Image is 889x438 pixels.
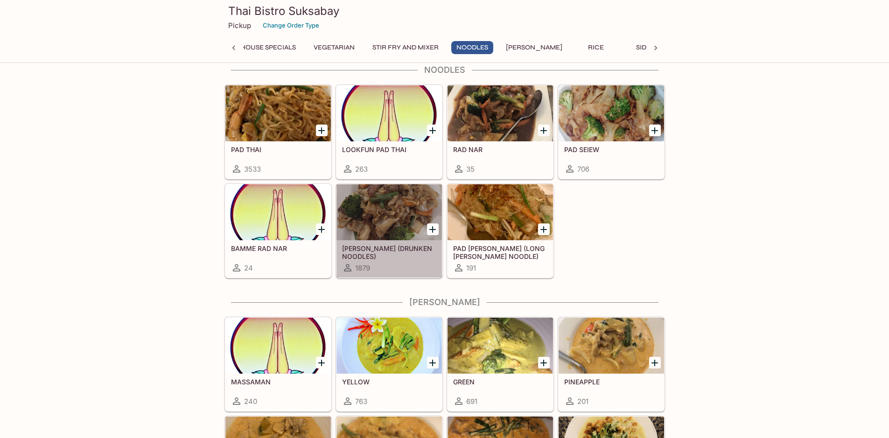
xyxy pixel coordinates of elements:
[342,146,436,153] h5: LOOKFUN PAD THAI
[231,146,325,153] h5: PAD THAI
[427,223,439,235] button: Add KEE MAO (DRUNKEN NOODLES)
[538,223,550,235] button: Add PAD WOON SEN (LONG RICE NOODLE)
[447,184,553,278] a: PAD [PERSON_NAME] (LONG [PERSON_NAME] NOODLE)191
[427,125,439,136] button: Add LOOKFUN PAD THAI
[451,41,493,54] button: Noodles
[224,65,665,75] h4: Noodles
[453,146,547,153] h5: RAD NAR
[564,146,658,153] h5: PAD SEIEW
[197,41,301,54] button: Seafood & House Specials
[355,264,370,272] span: 1879
[228,21,251,30] p: Pickup
[564,378,658,386] h5: PINEAPPLE
[244,264,253,272] span: 24
[225,85,331,179] a: PAD THAI3533
[367,41,444,54] button: Stir Fry and Mixer
[559,85,664,141] div: PAD SEIEW
[649,125,661,136] button: Add PAD SEIEW
[575,41,617,54] button: Rice
[316,125,328,136] button: Add PAD THAI
[448,318,553,374] div: GREEN
[336,85,442,141] div: LOOKFUN PAD THAI
[466,165,475,174] span: 35
[244,397,257,406] span: 240
[259,18,323,33] button: Change Order Type
[225,184,331,240] div: BAMME RAD NAR
[316,223,328,235] button: Add BAMME RAD NAR
[225,318,331,374] div: MASSAMAN
[427,357,439,368] button: Add YELLOW
[466,264,476,272] span: 191
[538,357,550,368] button: Add GREEN
[225,85,331,141] div: PAD THAI
[336,184,442,240] div: KEE MAO (DRUNKEN NOODLES)
[224,297,665,307] h4: [PERSON_NAME]
[447,85,553,179] a: RAD NAR35
[228,4,661,18] h3: Thai Bistro Suksabay
[231,378,325,386] h5: MASSAMAN
[342,244,436,260] h5: [PERSON_NAME] (DRUNKEN NOODLES)
[355,397,367,406] span: 763
[342,378,436,386] h5: YELLOW
[448,184,553,240] div: PAD WOON SEN (LONG RICE NOODLE)
[577,397,588,406] span: 201
[538,125,550,136] button: Add RAD NAR
[559,318,664,374] div: PINEAPPLE
[453,244,547,260] h5: PAD [PERSON_NAME] (LONG [PERSON_NAME] NOODLE)
[558,85,665,179] a: PAD SEIEW706
[225,184,331,278] a: BAMME RAD NAR24
[355,165,368,174] span: 263
[336,85,442,179] a: LOOKFUN PAD THAI263
[225,317,331,411] a: MASSAMAN240
[649,357,661,368] button: Add PINEAPPLE
[447,317,553,411] a: GREEN691
[577,165,589,174] span: 706
[501,41,567,54] button: [PERSON_NAME]
[244,165,261,174] span: 3533
[336,318,442,374] div: YELLOW
[231,244,325,252] h5: BAMME RAD NAR
[448,85,553,141] div: RAD NAR
[336,317,442,411] a: YELLOW763
[308,41,360,54] button: Vegetarian
[453,378,547,386] h5: GREEN
[336,184,442,278] a: [PERSON_NAME] (DRUNKEN NOODLES)1879
[466,397,477,406] span: 691
[624,41,666,54] button: Sides
[316,357,328,368] button: Add MASSAMAN
[558,317,665,411] a: PINEAPPLE201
